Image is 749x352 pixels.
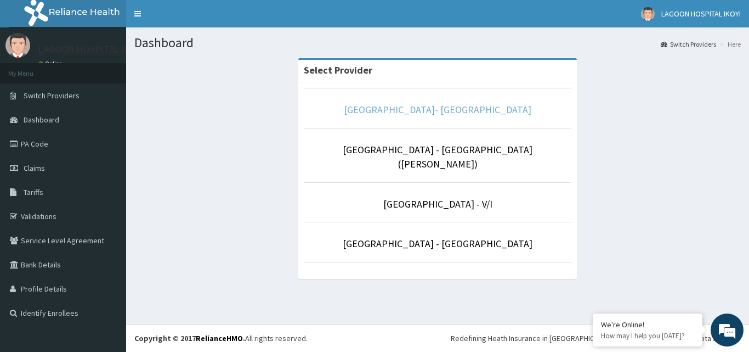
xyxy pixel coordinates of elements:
span: We're online! [64,106,151,217]
a: [GEOGRAPHIC_DATA]- [GEOGRAPHIC_DATA] [344,103,531,116]
a: RelianceHMO [196,333,243,343]
a: [GEOGRAPHIC_DATA] - [GEOGRAPHIC_DATA]([PERSON_NAME]) [343,143,532,170]
img: User Image [5,33,30,58]
img: d_794563401_company_1708531726252_794563401 [20,55,44,82]
a: Switch Providers [661,40,716,49]
span: Switch Providers [24,91,80,100]
span: LAGOON HOSPITAL IKOYI [661,9,741,19]
strong: Copyright © 2017 . [134,333,245,343]
span: Tariffs [24,187,43,197]
div: Chat with us now [57,62,184,76]
span: Dashboard [24,115,59,125]
div: Minimize live chat window [180,5,206,32]
strong: Select Provider [304,64,372,76]
p: LAGOON HOSPITAL IKOYI [38,44,144,54]
li: Here [717,40,741,49]
div: We're Online! [601,320,694,329]
a: Online [38,60,65,68]
div: Redefining Heath Insurance in [GEOGRAPHIC_DATA] using Telemedicine and Data Science! [451,333,741,344]
footer: All rights reserved. [126,324,749,352]
a: [GEOGRAPHIC_DATA] - [GEOGRAPHIC_DATA] [343,237,532,250]
h1: Dashboard [134,36,741,50]
span: Claims [24,163,45,173]
p: How may I help you today? [601,331,694,340]
img: User Image [641,7,655,21]
textarea: Type your message and hit 'Enter' [5,235,209,273]
a: [GEOGRAPHIC_DATA] - V/I [383,198,492,210]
